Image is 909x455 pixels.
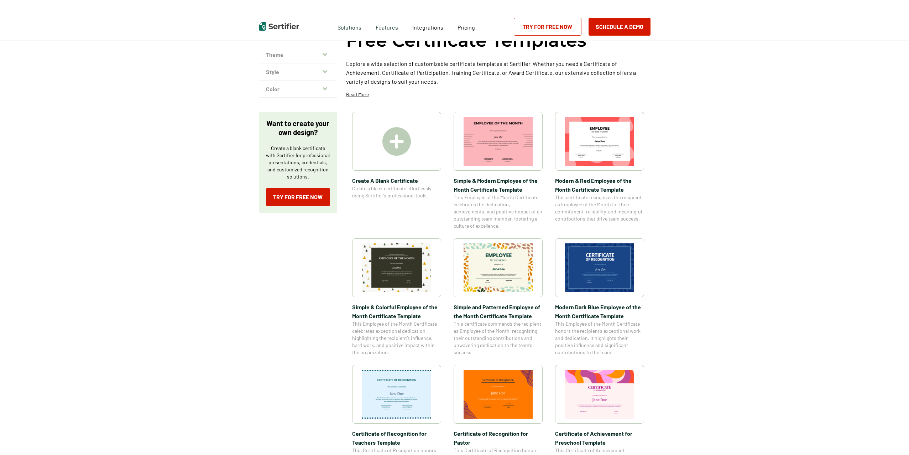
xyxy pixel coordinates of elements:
button: Style [259,63,337,81]
span: Modern & Red Employee of the Month Certificate Template [555,176,644,194]
a: Modern & Red Employee of the Month Certificate TemplateModern & Red Employee of the Month Certifi... [555,112,644,229]
img: Certificate of Recognition for Teachers Template [362,370,431,419]
p: Want to create your own design? [266,119,330,137]
button: Color [259,81,337,98]
img: Create A Blank Certificate [382,127,411,156]
img: Modern & Red Employee of the Month Certificate Template [565,117,634,166]
img: Simple and Patterned Employee of the Month Certificate Template [464,243,533,292]
span: Integrations [412,24,443,31]
button: Schedule a Demo [589,18,651,36]
img: Modern Dark Blue Employee of the Month Certificate Template [565,243,634,292]
img: Simple & Modern Employee of the Month Certificate Template [464,117,533,166]
span: Simple & Modern Employee of the Month Certificate Template [454,176,543,194]
span: This certificate recognizes the recipient as Employee of the Month for their commitment, reliabil... [555,194,644,222]
span: Modern Dark Blue Employee of the Month Certificate Template [555,303,644,320]
a: Try for Free Now [266,188,330,206]
span: This Employee of the Month Certificate celebrates exceptional dedication, highlighting the recipi... [352,320,441,356]
span: Pricing [458,24,475,31]
span: Certificate of Recognition for Pastor [454,429,543,447]
p: Explore a wide selection of customizable certificate templates at Sertifier. Whether you need a C... [346,59,651,86]
a: Pricing [458,22,475,31]
img: Certificate of Recognition for Pastor [464,370,533,419]
span: Simple and Patterned Employee of the Month Certificate Template [454,303,543,320]
a: Simple & Modern Employee of the Month Certificate TemplateSimple & Modern Employee of the Month C... [454,112,543,229]
span: This certificate commends the recipient as Employee of the Month, recognizing their outstanding c... [454,320,543,356]
a: Simple & Colorful Employee of the Month Certificate TemplateSimple & Colorful Employee of the Mon... [352,238,441,356]
span: Create A Blank Certificate [352,176,441,185]
a: Try for Free Now [514,18,581,36]
img: Certificate of Achievement for Preschool Template [565,370,634,419]
button: Theme [259,46,337,63]
span: Certificate of Recognition for Teachers Template [352,429,441,447]
span: This Employee of the Month Certificate honors the recipient’s exceptional work and dedication. It... [555,320,644,356]
a: Modern Dark Blue Employee of the Month Certificate TemplateModern Dark Blue Employee of the Month... [555,238,644,356]
img: Sertifier | Digital Credentialing Platform [259,22,299,31]
span: Simple & Colorful Employee of the Month Certificate Template [352,303,441,320]
span: Features [376,22,398,31]
span: Solutions [338,22,361,31]
p: Create a blank certificate with Sertifier for professional presentations, credentials, and custom... [266,145,330,180]
a: Simple and Patterned Employee of the Month Certificate TemplateSimple and Patterned Employee of t... [454,238,543,356]
span: Certificate of Achievement for Preschool Template [555,429,644,447]
span: This Employee of the Month Certificate celebrates the dedication, achievements, and positive impa... [454,194,543,229]
a: Integrations [412,22,443,31]
p: Read More [346,91,369,98]
img: Simple & Colorful Employee of the Month Certificate Template [362,243,431,292]
span: Create a blank certificate effortlessly using Sertifier’s professional tools. [352,185,441,199]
